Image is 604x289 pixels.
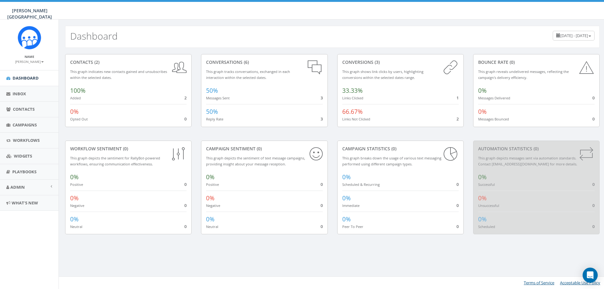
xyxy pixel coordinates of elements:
[14,153,32,159] span: Widgets
[592,224,595,229] span: 0
[456,203,459,208] span: 0
[373,59,380,65] span: (3)
[243,59,249,65] span: (6)
[478,59,595,65] div: Bounce Rate
[206,224,218,229] small: Neutral
[70,194,79,202] span: 0%
[206,203,220,208] small: Negative
[25,54,34,59] small: Name
[15,58,44,64] a: [PERSON_NAME]
[456,95,459,101] span: 1
[592,116,595,122] span: 0
[184,95,187,101] span: 2
[206,59,322,65] div: conversations
[342,224,363,229] small: Peer To Peer
[342,146,459,152] div: Campaign Statistics
[532,146,539,152] span: (0)
[206,96,230,100] small: Messages Sent
[10,184,25,190] span: Admin
[478,146,595,152] div: Automation Statistics
[560,33,588,38] span: [DATE] - [DATE]
[342,156,441,166] small: This graph breaks down the usage of various text messaging performed using different campaign types.
[70,31,118,41] h2: Dashboard
[342,108,363,116] span: 66.67%
[592,181,595,187] span: 0
[13,137,40,143] span: Workflows
[206,108,218,116] span: 50%
[184,181,187,187] span: 0
[206,215,215,223] span: 0%
[478,224,495,229] small: Scheduled
[342,203,360,208] small: Immediate
[342,96,363,100] small: Links Clicked
[478,96,510,100] small: Messages Delivered
[456,181,459,187] span: 0
[478,194,487,202] span: 0%
[592,95,595,101] span: 0
[478,203,499,208] small: Unsuccessful
[70,96,81,100] small: Added
[478,86,487,95] span: 0%
[18,26,41,49] img: Rally_platform_Icon_1.png
[12,200,38,206] span: What's New
[342,194,351,202] span: 0%
[342,86,363,95] span: 33.33%
[342,215,351,223] span: 0%
[478,156,577,166] small: This graph depicts messages sent via automation standards. Contact [EMAIL_ADDRESS][DOMAIN_NAME] f...
[184,224,187,229] span: 0
[13,91,26,97] span: Inbox
[592,203,595,208] span: 0
[478,117,509,121] small: Messages Bounced
[70,182,83,187] small: Positive
[70,203,84,208] small: Negative
[321,116,323,122] span: 3
[70,224,82,229] small: Neutral
[342,59,459,65] div: conversions
[70,59,187,65] div: contacts
[478,215,487,223] span: 0%
[13,122,37,128] span: Campaigns
[342,173,351,181] span: 0%
[13,106,35,112] span: Contacts
[70,108,79,116] span: 0%
[12,169,36,175] span: Playbooks
[70,86,86,95] span: 100%
[321,224,323,229] span: 0
[206,173,215,181] span: 0%
[93,59,99,65] span: (2)
[342,117,370,121] small: Links Not Clicked
[478,182,495,187] small: Successful
[70,215,79,223] span: 0%
[206,69,290,80] small: This graph tracks conversations, exchanged in each interaction within the selected dates.
[184,116,187,122] span: 0
[342,182,380,187] small: Scheduled & Recurring
[508,59,515,65] span: (0)
[583,268,598,283] div: Open Intercom Messenger
[390,146,396,152] span: (0)
[524,280,554,286] a: Terms of Service
[321,203,323,208] span: 0
[321,181,323,187] span: 0
[70,117,88,121] small: Opted Out
[206,117,223,121] small: Reply Rate
[206,146,322,152] div: Campaign Sentiment
[255,146,262,152] span: (0)
[70,156,160,166] small: This graph depicts the sentiment for RallyBot-powered workflows, ensuring communication effective...
[122,146,128,152] span: (0)
[70,69,167,80] small: This graph indicates new contacts gained and unsubscribes within the selected dates.
[206,86,218,95] span: 50%
[206,194,215,202] span: 0%
[456,116,459,122] span: 2
[560,280,600,286] a: Acceptable Use Policy
[13,75,39,81] span: Dashboard
[206,182,219,187] small: Positive
[184,203,187,208] span: 0
[7,8,52,20] span: [PERSON_NAME][GEOGRAPHIC_DATA]
[478,69,569,80] small: This graph reveals undelivered messages, reflecting the campaign's delivery efficiency.
[206,156,305,166] small: This graph depicts the sentiment of text message campaigns, providing insight about your message ...
[70,173,79,181] span: 0%
[478,108,487,116] span: 0%
[70,146,187,152] div: Workflow Sentiment
[342,69,423,80] small: This graph shows link clicks by users, highlighting conversions within the selected dates range.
